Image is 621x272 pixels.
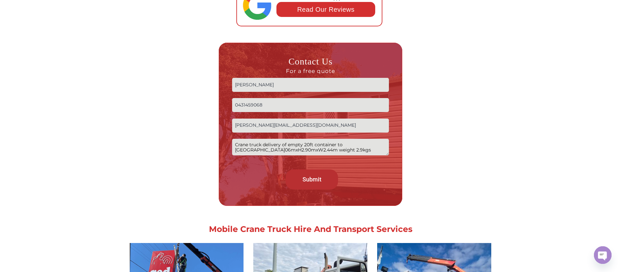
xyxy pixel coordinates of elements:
input: Submit [286,169,338,190]
h3: Contact Us [232,56,389,75]
a: Read Our Reviews [297,6,355,13]
input: Name [232,78,389,92]
input: Email [232,119,389,133]
span: For a free quote [232,67,389,75]
form: Contact form [232,56,389,193]
input: Phone no. [232,98,389,112]
h1: Mobile Crane Truck Hire And Transport Services [128,225,493,233]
